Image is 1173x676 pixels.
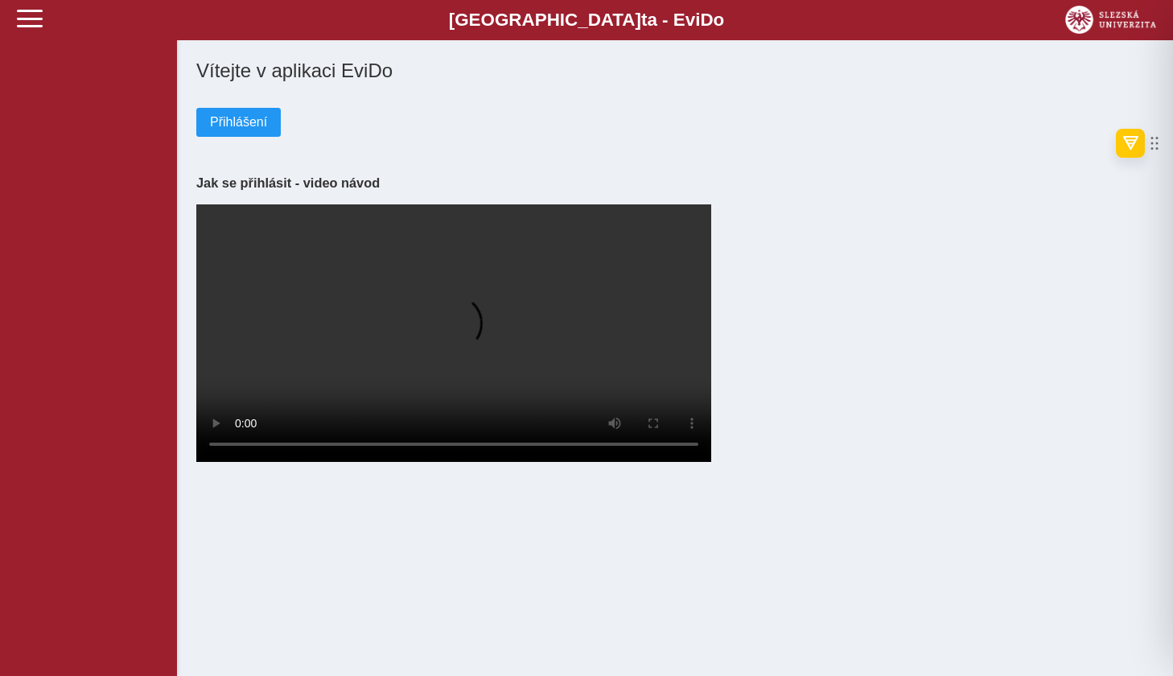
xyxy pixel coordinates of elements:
img: logo_web_su.png [1065,6,1156,34]
span: D [700,10,713,30]
h1: Vítejte v aplikaci EviDo [196,60,1154,82]
video: Your browser does not support the video tag. [196,204,711,462]
b: [GEOGRAPHIC_DATA] a - Evi [48,10,1125,31]
span: Přihlášení [210,115,267,130]
span: t [641,10,647,30]
span: o [714,10,725,30]
button: Přihlášení [196,108,281,137]
h3: Jak se přihlásit - video návod [196,175,1154,191]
